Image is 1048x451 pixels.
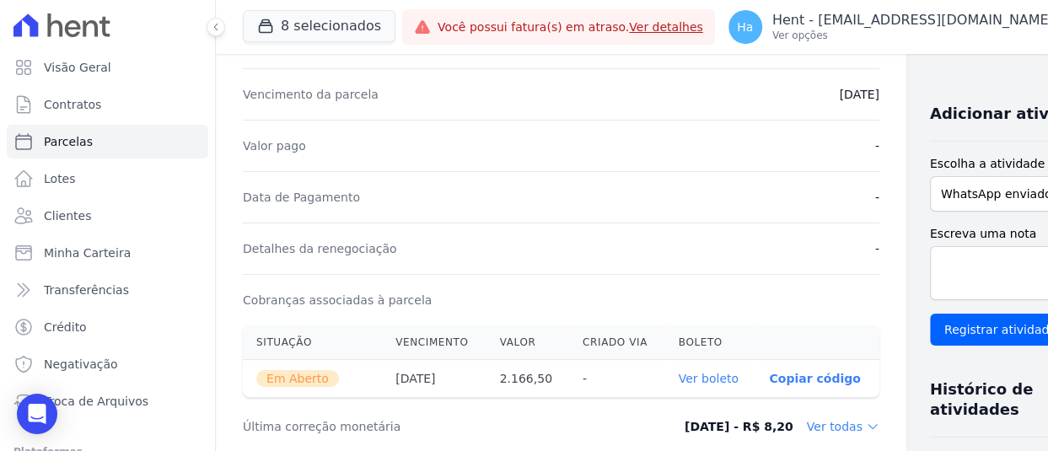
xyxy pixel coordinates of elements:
[875,240,879,257] dd: -
[839,86,879,103] dd: [DATE]
[685,418,793,435] dd: [DATE] - R$ 8,20
[44,170,76,187] span: Lotes
[629,20,703,34] a: Ver detalhes
[7,162,208,196] a: Lotes
[44,393,148,410] span: Troca de Arquivos
[44,319,87,336] span: Crédito
[7,347,208,381] a: Negativação
[769,372,860,385] button: Copiar código
[7,125,208,158] a: Parcelas
[807,418,879,435] dd: Ver todas
[17,394,57,434] div: Open Intercom Messenger
[243,240,397,257] dt: Detalhes da renegociação
[382,325,486,360] th: Vencimento
[243,10,395,42] button: 8 selecionados
[679,372,739,385] a: Ver boleto
[382,360,486,398] th: [DATE]
[7,273,208,307] a: Transferências
[44,133,93,150] span: Parcelas
[665,325,756,360] th: Boleto
[243,292,432,309] dt: Cobranças associadas à parcela
[44,282,129,298] span: Transferências
[243,418,619,435] dt: Última correção monetária
[7,199,208,233] a: Clientes
[44,244,131,261] span: Minha Carteira
[7,384,208,418] a: Troca de Arquivos
[7,51,208,84] a: Visão Geral
[243,86,379,103] dt: Vencimento da parcela
[7,88,208,121] a: Contratos
[44,59,111,76] span: Visão Geral
[569,360,665,398] th: -
[7,236,208,270] a: Minha Carteira
[44,207,91,224] span: Clientes
[243,325,382,360] th: Situação
[486,325,569,360] th: Valor
[875,189,879,206] dd: -
[737,21,753,33] span: Ha
[243,137,306,154] dt: Valor pago
[44,96,101,113] span: Contratos
[256,370,339,387] span: Em Aberto
[7,310,208,344] a: Crédito
[438,19,703,36] span: Você possui fatura(s) em atraso.
[243,189,360,206] dt: Data de Pagamento
[486,360,569,398] th: 2.166,50
[875,137,879,154] dd: -
[44,356,118,373] span: Negativação
[569,325,665,360] th: Criado via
